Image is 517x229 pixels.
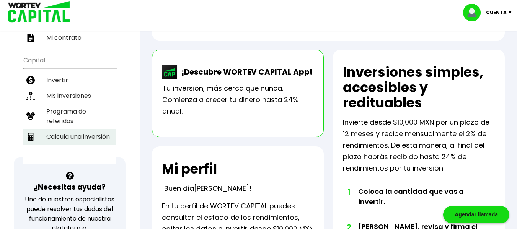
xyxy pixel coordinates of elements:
a: Invertir [23,72,116,88]
img: contrato-icon.f2db500c.svg [26,34,35,42]
a: Mi contrato [23,30,116,45]
img: recomiendanos-icon.9b8e9327.svg [26,112,35,120]
p: ¡Descubre WORTEV CAPITAL App! [178,66,312,78]
p: Invierte desde $10,000 MXN por un plazo de 12 meses y recibe mensualmente el 2% de rendimientos. ... [343,117,495,174]
p: Cuenta [486,7,507,18]
span: [PERSON_NAME] [194,184,249,193]
li: Coloca la cantidad que vas a invertir. [358,186,479,221]
h2: Mi perfil [162,161,217,177]
p: Tu inversión, más cerca que nunca. Comienza a crecer tu dinero hasta 24% anual. [162,83,313,117]
span: 1 [347,186,351,198]
img: invertir-icon.b3b967d7.svg [26,76,35,84]
img: profile-image [463,4,486,21]
ul: Capital [23,52,116,164]
h3: ¿Necesitas ayuda? [34,182,106,193]
img: wortev-capital-app-icon [162,65,178,79]
img: calculadora-icon.17d418c4.svg [26,133,35,141]
a: Calcula una inversión [23,129,116,145]
img: inversiones-icon.6695dc30.svg [26,92,35,100]
a: Programa de referidos [23,104,116,129]
a: Mis inversiones [23,88,116,104]
h2: Inversiones simples, accesibles y redituables [343,65,495,110]
p: ¡Buen día ! [162,183,251,194]
div: Agendar llamada [443,206,509,223]
img: icon-down [507,11,517,14]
